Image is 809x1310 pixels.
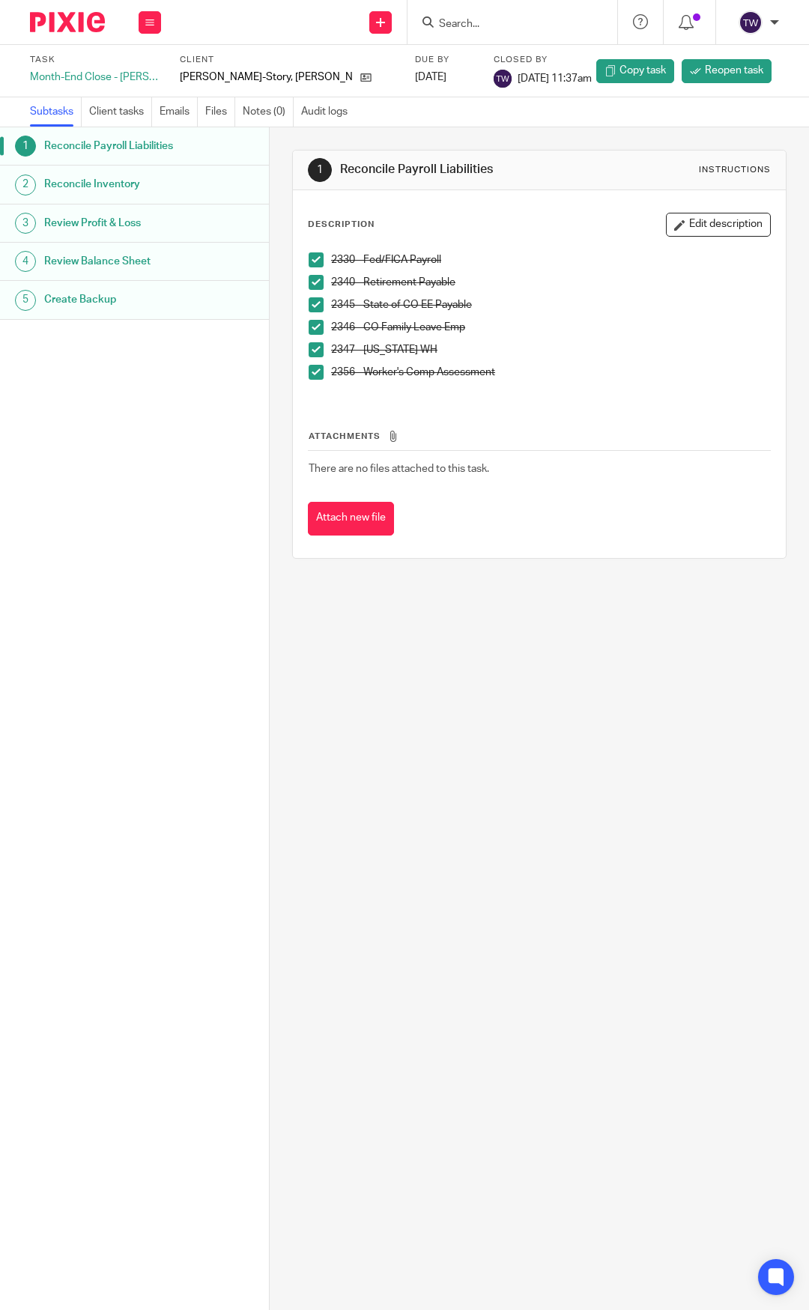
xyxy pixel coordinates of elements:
label: Due by [415,54,475,66]
a: Files [205,97,235,127]
span: [DATE] 11:37am [518,73,592,84]
h1: Reconcile Payroll Liabilities [44,135,184,157]
h1: Reconcile Payroll Liabilities [340,162,572,178]
span: Copy task [619,63,666,78]
p: [PERSON_NAME]-Story, [PERSON_NAME] [180,70,353,85]
img: svg%3E [494,70,512,88]
label: Closed by [494,54,592,66]
div: 3 [15,213,36,234]
p: 2347 - [US_STATE] WH [331,342,770,357]
h1: Reconcile Inventory [44,173,184,195]
div: Month-End Close - [PERSON_NAME]-Story [30,70,161,85]
label: Client [180,54,396,66]
a: Subtasks [30,97,82,127]
a: Notes (0) [243,97,294,127]
a: Audit logs [301,97,355,127]
span: There are no files attached to this task. [309,464,489,474]
a: Copy task [596,59,674,83]
a: Emails [160,97,198,127]
div: [DATE] [415,70,475,85]
span: Attachments [309,432,381,440]
p: 2345 - State of CO EE Payable [331,297,770,312]
h1: Create Backup [44,288,184,311]
a: Client tasks [89,97,152,127]
p: 2346 - CO Family Leave Emp [331,320,770,335]
a: Reopen task [682,59,772,83]
div: 2 [15,175,36,195]
button: Attach new file [308,502,394,536]
img: svg%3E [739,10,763,34]
label: Task [30,54,161,66]
span: Reopen task [705,63,763,78]
h1: Review Profit & Loss [44,212,184,234]
img: Pixie [30,12,105,32]
div: 5 [15,290,36,311]
button: Edit description [666,213,771,237]
input: Search [437,18,572,31]
p: 2340 - Retirement Payable [331,275,770,290]
div: Instructions [699,164,771,176]
p: 2330 - Fed/FICA Payroll [331,252,770,267]
p: Description [308,219,375,231]
p: 2356 - Worker's Comp Assessment [331,365,770,380]
h1: Review Balance Sheet [44,250,184,273]
div: 1 [15,136,36,157]
div: 4 [15,251,36,272]
div: 1 [308,158,332,182]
